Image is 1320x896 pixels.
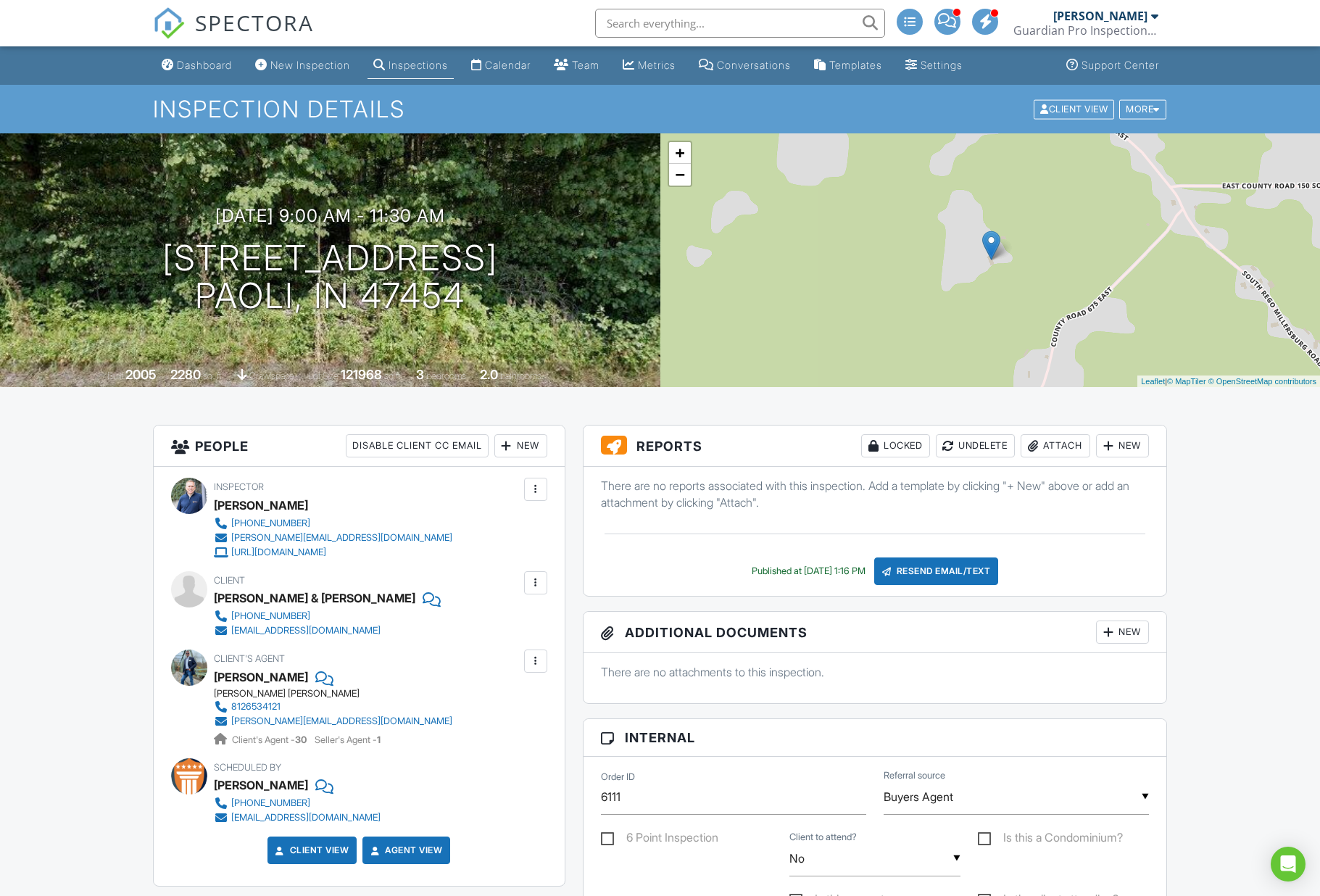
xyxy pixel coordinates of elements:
[1167,377,1206,386] a: © MapTiler
[584,719,1167,757] h3: Internal
[693,52,797,79] a: Conversations
[1053,9,1147,23] div: [PERSON_NAME]
[162,239,498,316] h1: [STREET_ADDRESS] Paoli, IN 47454
[249,370,294,381] span: crawlspace
[465,52,536,79] a: Calendar
[273,843,349,858] a: Client View
[214,796,381,810] a: [PHONE_NUMBER]
[789,831,857,844] label: Client to attend?
[125,367,157,382] div: 2005
[154,426,565,467] h3: People
[214,575,245,586] span: Client
[601,478,1150,510] p: There are no reports associated with this inspection. Add a template by clicking "+ New" above or...
[203,370,223,381] span: sq. ft.
[215,206,445,225] h3: [DATE] 9:00 am - 11:30 am
[170,367,201,382] div: 2280
[1137,376,1320,388] div: |
[231,518,310,529] div: [PHONE_NUMBER]
[900,52,968,79] a: Settings
[153,7,185,39] img: The Best Home Inspection Software - Spectora
[231,715,452,727] div: [PERSON_NAME][EMAIL_ADDRESS][DOMAIN_NAME]
[249,52,356,79] a: New Inspection
[978,831,1123,849] label: Is this a Condominium?
[214,762,281,773] span: Scheduled By
[1271,847,1306,882] div: Open Intercom Messenger
[214,774,308,796] div: [PERSON_NAME]
[1032,103,1118,114] a: Client View
[368,52,454,79] a: Inspections
[214,714,452,729] a: [PERSON_NAME][EMAIL_ADDRESS][DOMAIN_NAME]
[214,688,464,700] div: [PERSON_NAME] [PERSON_NAME]
[177,59,232,71] div: Dashboard
[416,367,424,382] div: 3
[214,700,452,714] a: 8126534121
[1096,621,1149,644] div: New
[1141,377,1165,386] a: Leaflet
[485,59,531,71] div: Calendar
[231,547,326,558] div: [URL][DOMAIN_NAME]
[384,370,402,381] span: sq.ft.
[214,587,415,609] div: [PERSON_NAME] & [PERSON_NAME]
[1119,99,1166,119] div: More
[1208,377,1316,386] a: © OpenStreetMap contributors
[214,545,452,560] a: [URL][DOMAIN_NAME]
[232,734,309,745] span: Client's Agent -
[829,59,882,71] div: Templates
[341,367,382,382] div: 121968
[548,52,605,79] a: Team
[1034,99,1114,119] div: Client View
[153,96,1168,122] h1: Inspection Details
[214,810,381,825] a: [EMAIL_ADDRESS][DOMAIN_NAME]
[214,494,308,516] div: [PERSON_NAME]
[214,666,308,688] a: [PERSON_NAME]
[295,734,307,745] strong: 30
[214,653,285,664] span: Client's Agent
[601,831,718,849] label: 6 Point Inspection
[601,770,635,783] label: Order ID
[861,434,930,457] div: Locked
[936,434,1015,457] div: Undelete
[231,625,381,636] div: [EMAIL_ADDRESS][DOMAIN_NAME]
[214,481,264,492] span: Inspector
[480,367,498,382] div: 2.0
[1060,52,1165,79] a: Support Center
[377,734,381,745] strong: 1
[808,52,888,79] a: Templates
[601,664,1150,680] p: There are no attachments to this inspection.
[107,370,123,381] span: Built
[156,52,238,79] a: Dashboard
[214,531,452,545] a: [PERSON_NAME][EMAIL_ADDRESS][DOMAIN_NAME]
[1082,59,1159,71] div: Support Center
[426,370,466,381] span: bedrooms
[874,557,999,585] div: Resend Email/Text
[717,59,791,71] div: Conversations
[153,20,314,50] a: SPECTORA
[389,59,448,71] div: Inspections
[595,9,885,38] input: Search everything...
[214,609,429,623] a: ‭[PHONE_NUMBER]‬
[214,516,452,531] a: [PHONE_NUMBER]
[494,434,547,457] div: New
[669,164,691,186] a: Zoom out
[231,812,381,824] div: [EMAIL_ADDRESS][DOMAIN_NAME]
[214,623,429,638] a: [EMAIL_ADDRESS][DOMAIN_NAME]
[195,7,314,38] span: SPECTORA
[884,769,945,782] label: Referral source
[231,610,310,622] div: ‭[PHONE_NUMBER]‬
[1021,434,1090,457] div: Attach
[572,59,599,71] div: Team
[921,59,963,71] div: Settings
[231,797,310,809] div: [PHONE_NUMBER]
[584,612,1167,653] h3: Additional Documents
[617,52,681,79] a: Metrics
[308,370,339,381] span: Lot Size
[1096,434,1149,457] div: New
[231,532,452,544] div: [PERSON_NAME][EMAIL_ADDRESS][DOMAIN_NAME]
[752,565,866,577] div: Published at [DATE] 1:16 PM
[346,434,489,457] div: Disable Client CC Email
[231,701,281,713] div: 8126534121
[315,734,381,745] span: Seller's Agent -
[638,59,676,71] div: Metrics
[500,370,541,381] span: bathrooms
